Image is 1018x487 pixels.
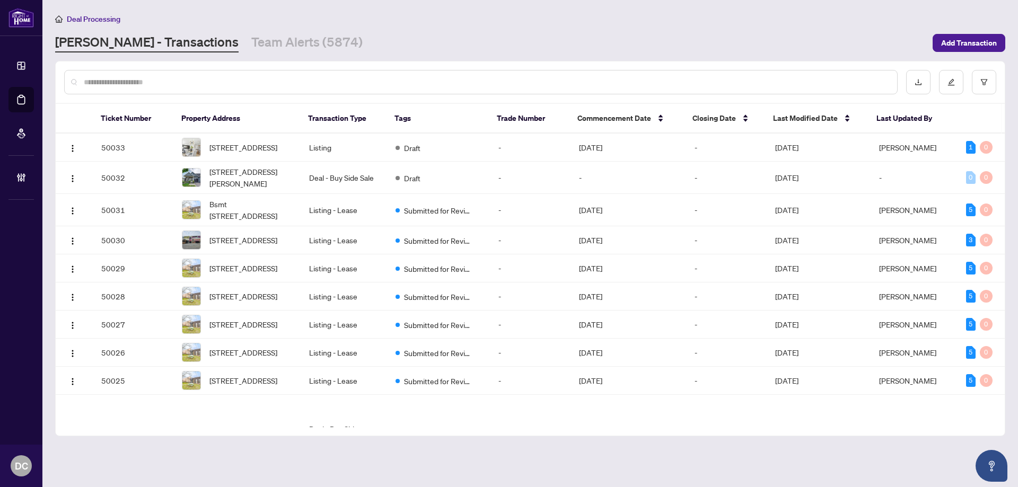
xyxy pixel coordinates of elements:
td: Listing - Lease [301,282,387,311]
span: Submitted for Review [404,319,473,331]
td: - [686,226,767,254]
button: edit [939,70,963,94]
button: Logo [64,372,81,389]
div: 0 [966,171,976,184]
th: Tags [386,104,488,134]
span: [STREET_ADDRESS] [209,141,277,153]
span: Commencement Date [577,112,651,124]
td: [DATE] [571,226,686,254]
button: Logo [64,139,81,156]
img: Logo [68,207,77,215]
span: [DATE] [775,205,798,215]
div: 5 [966,290,976,303]
button: Open asap [976,450,1007,482]
div: 3 [966,234,976,246]
td: 50030 [93,226,173,254]
td: Listing - Lease [301,367,387,395]
span: DC [15,458,28,473]
td: 50028 [93,282,173,311]
td: 50025 [93,367,173,395]
td: - [490,254,571,282]
div: 0 [980,234,993,246]
span: Draft [404,172,420,184]
td: [DATE] [571,339,686,367]
span: Submitted for Review [404,291,473,303]
span: [STREET_ADDRESS] [209,234,277,246]
td: - [571,162,686,194]
img: logo [8,8,34,28]
span: [DATE] [775,376,798,385]
th: Ticket Number [92,104,173,134]
td: - [490,367,571,395]
span: Submitted for Review [404,347,473,359]
img: Logo [68,144,77,153]
td: 50031 [93,194,173,226]
img: Logo [68,174,77,183]
button: Logo [64,169,81,186]
div: 1 [966,141,976,154]
span: Draft [404,142,420,154]
td: [DATE] [571,311,686,339]
span: edit [947,78,955,86]
button: Logo [64,426,81,443]
td: [DATE] [571,367,686,395]
span: home [55,15,63,23]
span: [DATE] [775,143,798,152]
img: thumbnail-img [182,201,200,219]
button: Logo [64,232,81,249]
td: [PERSON_NAME] [871,254,957,282]
td: - [490,282,571,311]
th: Last Modified Date [765,104,868,134]
th: Closing Date [684,104,765,134]
img: Logo [68,377,77,386]
td: - [686,134,767,162]
span: [DATE] [775,173,798,182]
td: 50027 [93,311,173,339]
td: [DATE] [571,134,686,162]
td: Listing [301,134,387,162]
th: Commencement Date [569,104,684,134]
td: [PERSON_NAME] [871,134,957,162]
td: Listing - Lease [301,254,387,282]
td: - [490,226,571,254]
button: Logo [64,316,81,333]
th: Transaction Type [300,104,386,134]
span: Submitted for Review [404,205,473,216]
button: Logo [64,288,81,305]
span: [STREET_ADDRESS] [209,318,277,330]
div: 5 [966,318,976,331]
div: 0 [980,290,993,303]
td: [DATE] [571,395,686,475]
img: Logo [68,349,77,358]
td: Listing - Lease [301,339,387,367]
button: filter [972,70,996,94]
span: Submitted for Review [404,235,473,246]
td: [PERSON_NAME] [871,282,957,311]
td: [DATE] [571,194,686,226]
span: Add Transaction [941,34,997,51]
a: Team Alerts (5874) [251,33,363,52]
div: 0 [980,318,993,331]
div: 0 [980,374,993,387]
td: - [871,162,957,194]
td: - [686,311,767,339]
td: - [686,395,767,475]
span: Deal Processing [67,14,120,24]
td: [PERSON_NAME] [871,194,957,226]
span: Submitted for Review [404,375,473,387]
img: thumbnail-img [182,315,200,333]
img: thumbnail-img [182,169,200,187]
td: - [490,162,571,194]
td: Listing - Lease [301,194,387,226]
td: - [490,339,571,367]
td: Listing - Lease [301,311,387,339]
td: [DATE] [571,254,686,282]
span: [DATE] [775,348,798,357]
td: 50024 [93,395,173,475]
img: thumbnail-img [182,287,200,305]
div: 5 [966,262,976,275]
span: [DATE] [775,263,798,273]
td: 50033 [93,134,173,162]
button: download [906,70,931,94]
img: thumbnail-img [182,231,200,249]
